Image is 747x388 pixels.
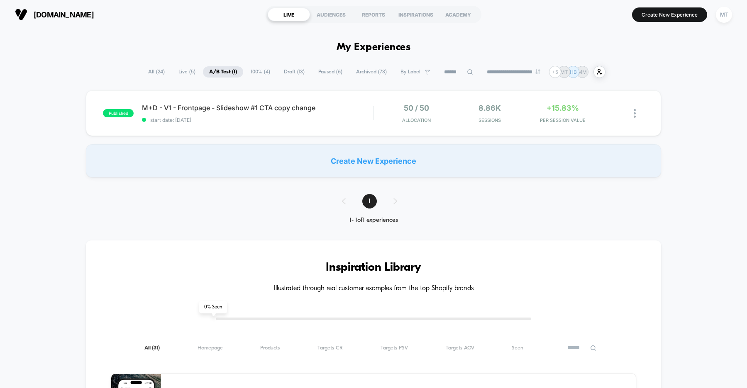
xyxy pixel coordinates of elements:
[352,8,395,21] div: REPORTS
[142,104,373,112] span: M+D - V1 - Frontpage - Slideshow #1 CTA copy change
[199,301,227,313] span: 0 % Seen
[632,7,707,22] button: Create New Experience
[142,117,373,123] span: start date: [DATE]
[549,66,561,78] div: + 5
[244,66,276,78] span: 100% ( 4 )
[34,10,94,19] span: [DOMAIN_NAME]
[455,117,524,123] span: Sessions
[512,345,523,351] span: Seen
[634,109,636,118] img: close
[111,261,636,274] h3: Inspiration Library
[362,194,377,209] span: 1
[111,285,636,293] h4: Illustrated through real customer examples from the top Shopify brands
[268,8,310,21] div: LIVE
[317,345,343,351] span: Targets CR
[400,69,420,75] span: By Label
[528,117,597,123] span: PER SESSION VALUE
[350,66,393,78] span: Archived ( 73 )
[381,345,408,351] span: Targets PSV
[395,8,437,21] div: INSPIRATIONS
[404,104,429,112] span: 50 / 50
[278,66,311,78] span: Draft ( 13 )
[446,345,474,351] span: Targets AOV
[203,66,243,78] span: A/B Test ( 1 )
[716,7,732,23] div: MT
[334,217,414,224] div: 1 - 1 of 1 experiences
[312,66,349,78] span: Paused ( 6 )
[437,8,479,21] div: ACADEMY
[560,69,568,75] p: MT
[172,66,202,78] span: Live ( 5 )
[198,345,223,351] span: Homepage
[535,69,540,74] img: end
[337,41,411,53] h1: My Experiences
[152,345,160,351] span: ( 31 )
[713,6,735,23] button: MT
[570,69,577,75] p: HB
[547,104,579,112] span: +15.83%
[142,66,171,78] span: All ( 24 )
[12,8,96,21] button: [DOMAIN_NAME]
[144,345,160,351] span: All
[478,104,501,112] span: 8.86k
[103,109,134,117] span: published
[402,117,431,123] span: Allocation
[310,8,352,21] div: AUDIENCES
[15,8,27,21] img: Visually logo
[578,69,587,75] p: MM
[86,144,661,177] div: Create New Experience
[260,345,280,351] span: Products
